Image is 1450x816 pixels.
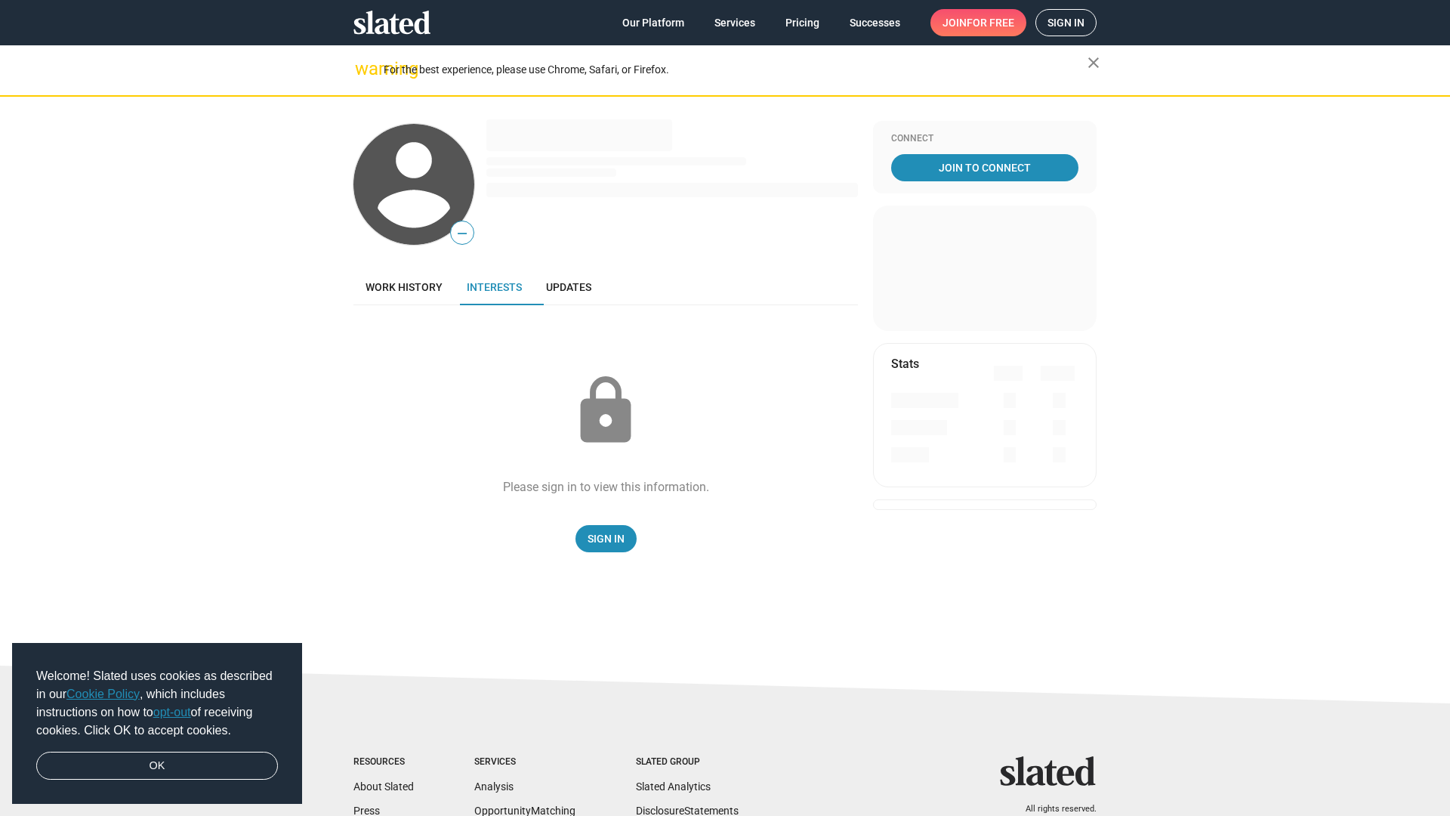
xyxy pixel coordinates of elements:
div: Connect [891,133,1078,145]
a: Sign in [1035,9,1097,36]
a: Successes [838,9,912,36]
a: Pricing [773,9,831,36]
mat-icon: warning [355,60,373,78]
a: Services [702,9,767,36]
span: Join To Connect [894,154,1075,181]
div: Resources [353,756,414,768]
a: Updates [534,269,603,305]
div: cookieconsent [12,643,302,805]
div: Slated Group [636,756,739,768]
a: Joinfor free [930,9,1026,36]
a: Work history [353,269,455,305]
mat-card-title: Stats [891,356,919,372]
span: Updates [546,281,591,293]
span: Successes [850,9,900,36]
a: Join To Connect [891,154,1078,181]
span: Pricing [785,9,819,36]
span: Welcome! Slated uses cookies as described in our , which includes instructions on how to of recei... [36,667,278,740]
a: Interests [455,269,534,305]
a: Our Platform [610,9,696,36]
div: Please sign in to view this information. [503,479,709,495]
a: Cookie Policy [66,688,140,700]
a: Sign In [575,525,637,552]
span: Sign in [1047,10,1084,36]
span: Work history [366,281,443,293]
span: — [451,224,474,243]
span: Interests [467,281,522,293]
mat-icon: close [1084,54,1103,72]
a: Slated Analytics [636,780,711,793]
span: Services [714,9,755,36]
mat-icon: lock [568,373,643,449]
a: dismiss cookie message [36,752,278,780]
div: Services [474,756,575,768]
a: Analysis [474,780,514,793]
span: for free [967,9,1014,36]
a: opt-out [153,706,191,719]
span: Sign In [588,525,625,552]
a: About Slated [353,780,414,793]
span: Join [942,9,1014,36]
div: For the best experience, please use Chrome, Safari, or Firefox. [384,60,1087,80]
span: Our Platform [622,9,684,36]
